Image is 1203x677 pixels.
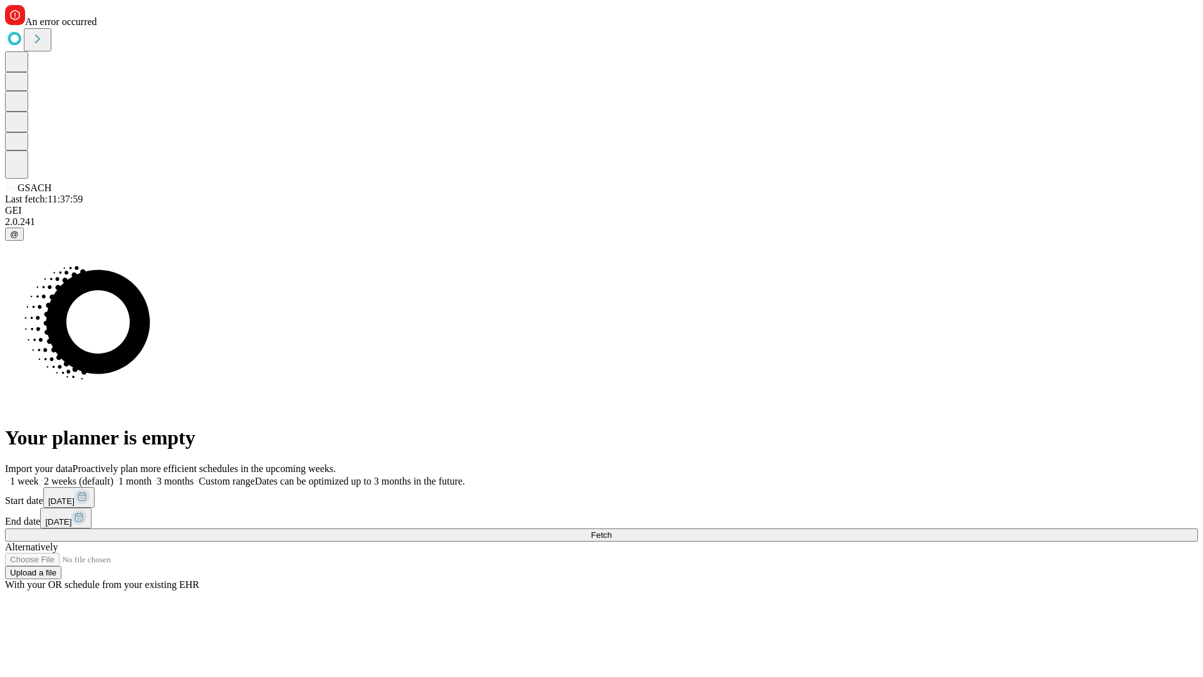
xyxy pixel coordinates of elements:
div: GEI [5,205,1198,216]
span: 3 months [157,476,194,486]
span: 1 week [10,476,39,486]
button: [DATE] [40,508,91,528]
div: 2.0.241 [5,216,1198,228]
span: Alternatively [5,542,58,552]
span: Last fetch: 11:37:59 [5,194,83,204]
span: 1 month [118,476,152,486]
button: Fetch [5,528,1198,542]
span: Fetch [591,530,612,540]
span: An error occurred [25,16,97,27]
span: 2 weeks (default) [44,476,113,486]
span: With your OR schedule from your existing EHR [5,579,199,590]
h1: Your planner is empty [5,426,1198,449]
span: Dates can be optimized up to 3 months in the future. [255,476,465,486]
span: GSACH [18,182,51,193]
div: Start date [5,487,1198,508]
span: Custom range [199,476,254,486]
span: [DATE] [45,517,71,527]
button: [DATE] [43,487,95,508]
button: @ [5,228,24,241]
button: Upload a file [5,566,61,579]
span: Proactively plan more efficient schedules in the upcoming weeks. [73,463,336,474]
span: @ [10,229,19,239]
div: End date [5,508,1198,528]
span: [DATE] [48,496,75,506]
span: Import your data [5,463,73,474]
